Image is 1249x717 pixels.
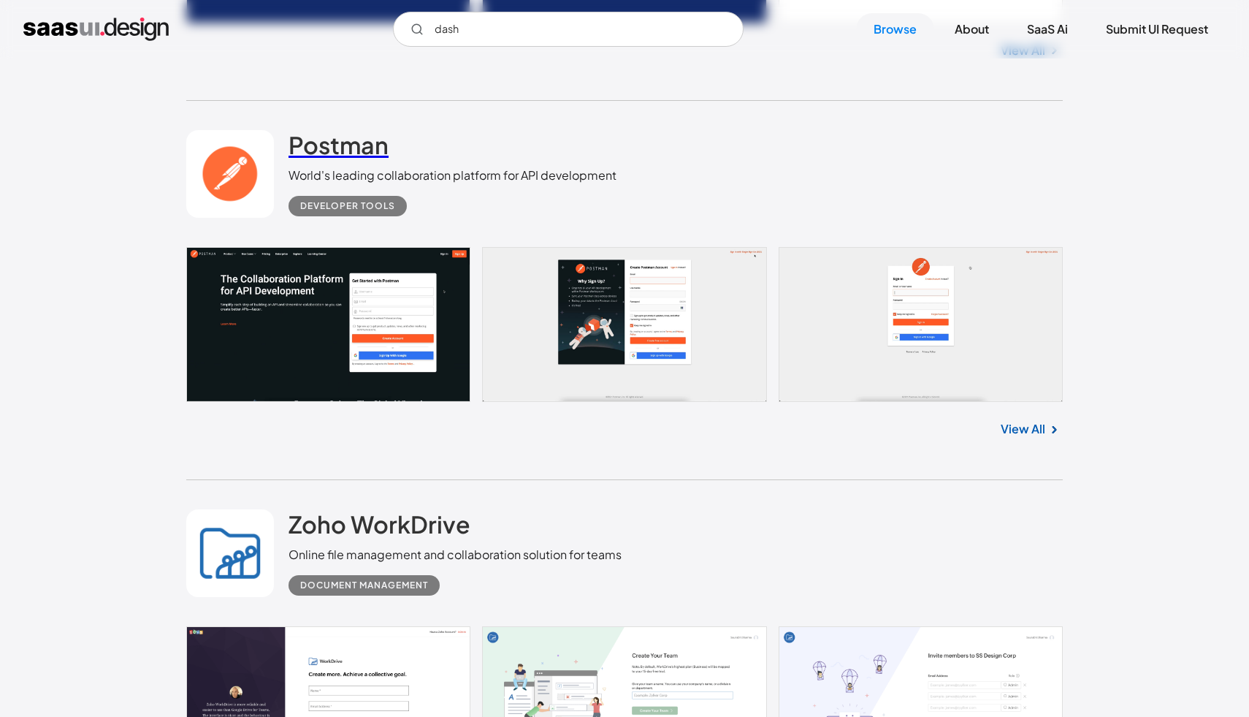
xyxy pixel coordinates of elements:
[23,18,169,41] a: home
[300,197,395,215] div: Developer tools
[300,577,428,594] div: Document Management
[393,12,744,47] input: Search UI designs you're looking for...
[937,13,1007,45] a: About
[289,546,622,564] div: Online file management and collaboration solution for teams
[1009,13,1085,45] a: SaaS Ai
[393,12,744,47] form: Email Form
[289,130,389,159] h2: Postman
[289,167,616,184] div: World's leading collaboration platform for API development
[1088,13,1226,45] a: Submit UI Request
[856,13,934,45] a: Browse
[289,130,389,167] a: Postman
[1001,420,1045,438] a: View All
[289,509,470,539] h2: Zoho WorkDrive
[289,509,470,546] a: Zoho WorkDrive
